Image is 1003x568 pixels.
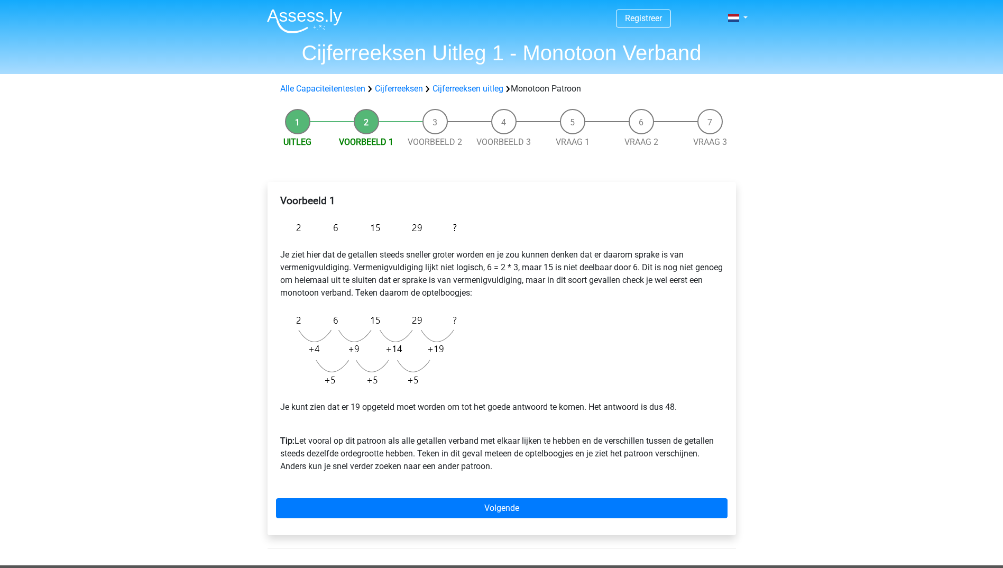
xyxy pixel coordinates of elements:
[556,137,590,147] a: Vraag 1
[276,498,728,518] a: Volgende
[433,84,503,94] a: Cijferreeksen uitleg
[280,84,365,94] a: Alle Capaciteitentesten
[276,83,728,95] div: Monotoon Patroon
[408,137,462,147] a: Voorbeeld 2
[280,436,295,446] b: Tip:
[476,137,531,147] a: Voorbeeld 3
[280,401,723,414] p: Je kunt zien dat er 19 opgeteld moet worden om tot het goede antwoord te komen. Het antwoord is d...
[267,8,342,33] img: Assessly
[283,137,311,147] a: Uitleg
[624,137,658,147] a: Vraag 2
[339,137,393,147] a: Voorbeeld 1
[693,137,727,147] a: Vraag 3
[280,215,462,240] img: Figure sequences Example 3.png
[280,308,462,392] img: Figure sequences Example 3 explanation.png
[280,195,335,207] b: Voorbeeld 1
[280,249,723,299] p: Je ziet hier dat de getallen steeds sneller groter worden en je zou kunnen denken dat er daarom s...
[280,422,723,473] p: Let vooral op dit patroon als alle getallen verband met elkaar lijken te hebben en de verschillen...
[259,40,745,66] h1: Cijferreeksen Uitleg 1 - Monotoon Verband
[375,84,423,94] a: Cijferreeksen
[625,13,662,23] a: Registreer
